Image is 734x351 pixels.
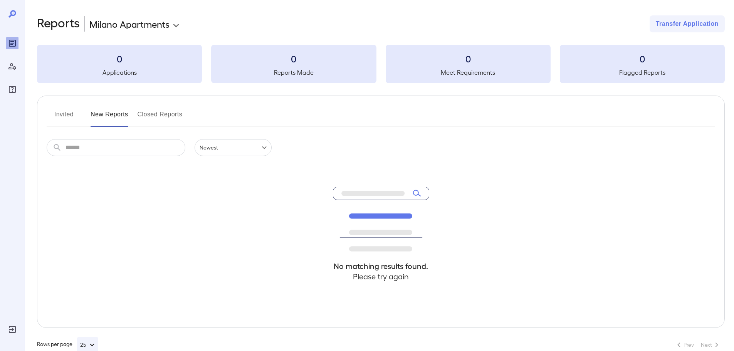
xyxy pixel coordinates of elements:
h5: Meet Requirements [386,68,551,77]
h3: 0 [211,52,376,65]
p: Milano Apartments [89,18,170,30]
div: FAQ [6,83,18,96]
h5: Applications [37,68,202,77]
button: Transfer Application [650,15,725,32]
h5: Flagged Reports [560,68,725,77]
summary: 0Applications0Reports Made0Meet Requirements0Flagged Reports [37,45,725,83]
h5: Reports Made [211,68,376,77]
h4: Please try again [333,271,429,282]
div: Reports [6,37,18,49]
div: Log Out [6,323,18,336]
button: Closed Reports [138,108,183,127]
h2: Reports [37,15,80,32]
button: New Reports [91,108,128,127]
nav: pagination navigation [671,339,725,351]
button: Invited [47,108,81,127]
h3: 0 [560,52,725,65]
div: Newest [195,139,272,156]
h3: 0 [386,52,551,65]
div: Manage Users [6,60,18,72]
h3: 0 [37,52,202,65]
h4: No matching results found. [333,261,429,271]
